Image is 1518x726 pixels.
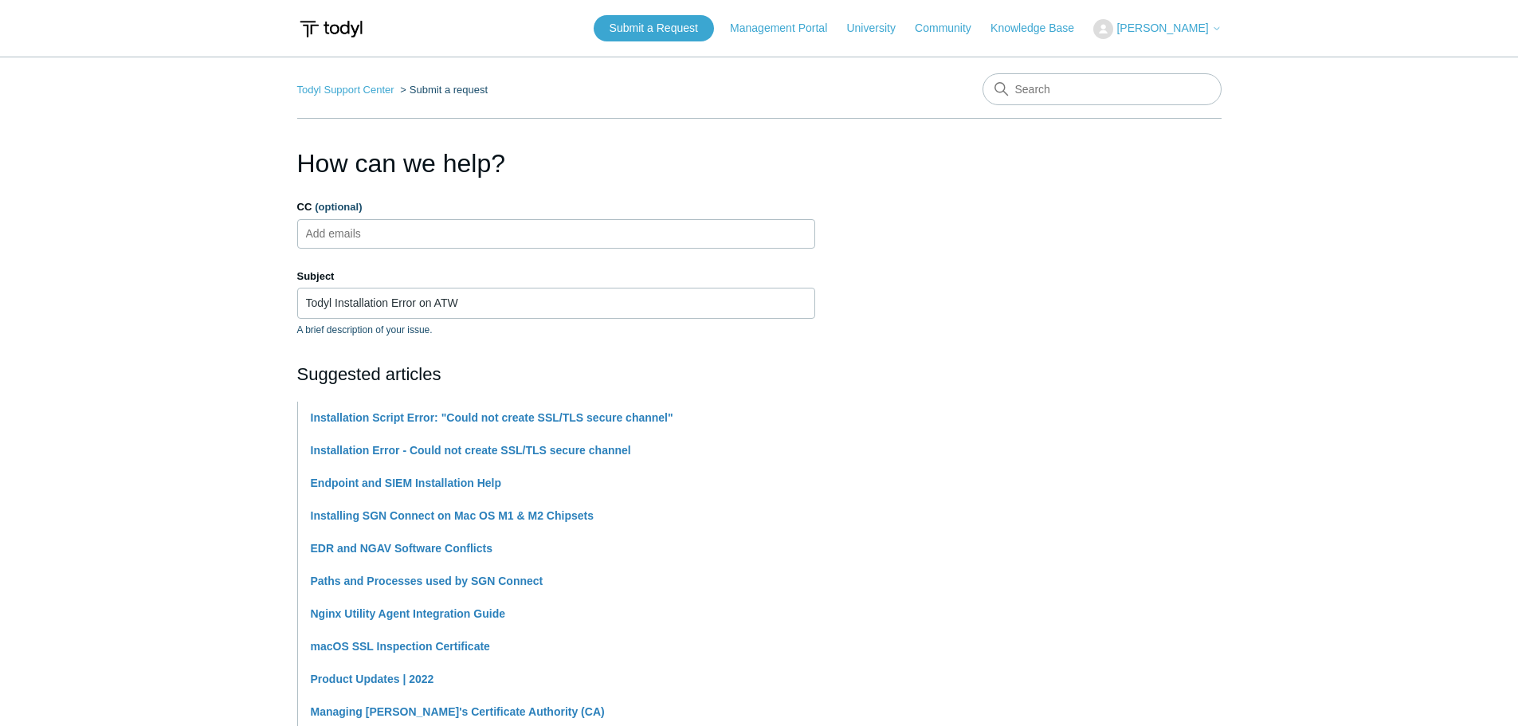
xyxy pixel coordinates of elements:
[315,201,362,213] span: (optional)
[730,20,843,37] a: Management Portal
[311,575,543,587] a: Paths and Processes used by SGN Connect
[990,20,1090,37] a: Knowledge Base
[297,323,815,337] p: A brief description of your issue.
[297,84,398,96] li: Todyl Support Center
[311,705,605,718] a: Managing [PERSON_NAME]'s Certificate Authority (CA)
[297,84,394,96] a: Todyl Support Center
[297,361,815,387] h2: Suggested articles
[311,542,492,555] a: EDR and NGAV Software Conflicts
[311,607,505,620] a: Nginx Utility Agent Integration Guide
[297,14,365,44] img: Todyl Support Center Help Center home page
[311,444,631,457] a: Installation Error - Could not create SSL/TLS secure channel
[311,509,594,522] a: Installing SGN Connect on Mac OS M1 & M2 Chipsets
[846,20,911,37] a: University
[300,222,394,245] input: Add emails
[311,640,490,653] a: macOS SSL Inspection Certificate
[915,20,987,37] a: Community
[311,477,502,489] a: Endpoint and SIEM Installation Help
[1116,22,1208,34] span: [PERSON_NAME]
[311,411,673,424] a: Installation Script Error: "Could not create SSL/TLS secure channel"
[297,199,815,215] label: CC
[594,15,714,41] a: Submit a Request
[297,144,815,182] h1: How can we help?
[1093,19,1221,39] button: [PERSON_NAME]
[983,73,1222,105] input: Search
[311,673,434,685] a: Product Updates | 2022
[297,269,815,285] label: Subject
[397,84,488,96] li: Submit a request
